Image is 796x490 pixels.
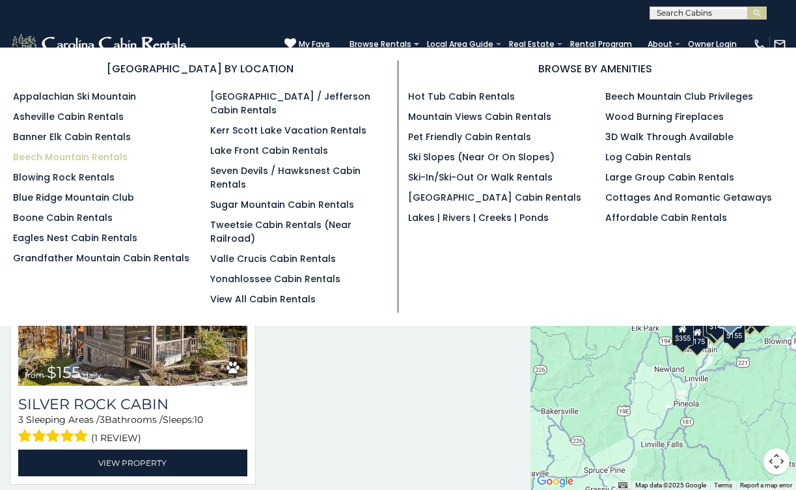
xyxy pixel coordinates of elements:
a: Open this area in Google Maps (opens a new window) [534,473,577,490]
a: Ski-in/Ski-Out or Walk Rentals [408,171,553,184]
a: Hot Tub Cabin Rentals [408,90,515,103]
img: phone-regular-white.png [753,38,766,51]
a: My Favs [284,38,330,51]
a: Local Area Guide [420,35,500,53]
a: View All Cabin Rentals [210,293,316,306]
h3: [GEOGRAPHIC_DATA] BY LOCATION [13,61,388,77]
a: Pet Friendly Cabin Rentals [408,130,531,143]
div: $355 [672,321,694,346]
button: Map camera controls [763,448,789,474]
a: Appalachian Ski Mountain [13,90,136,103]
a: 3D Walk Through Available [605,130,734,143]
a: Sugar Mountain Cabin Rentals [210,198,354,211]
a: Silver Rock Cabin [18,396,247,413]
span: from [25,370,44,380]
a: Boone Cabin Rentals [13,211,113,224]
a: Seven Devils / Hawksnest Cabin Rentals [210,164,361,191]
a: Lakes | Rivers | Creeks | Ponds [408,211,549,224]
a: Mountain Views Cabin Rentals [408,110,551,123]
a: Lake Front Cabin Rentals [210,144,328,157]
a: About [641,35,679,53]
a: Yonahlossee Cabin Rentals [210,272,340,285]
a: Kerr Scott Lake Vacation Rentals [210,124,366,137]
img: mail-regular-white.png [773,38,786,51]
a: [GEOGRAPHIC_DATA] Cabin Rentals [408,191,581,204]
div: $175 [687,324,709,349]
span: 3 [18,414,23,425]
a: Blowing Rock Rentals [13,171,115,184]
button: Keyboard shortcuts [618,481,627,490]
a: Blue Ridge Mountain Club [13,191,134,204]
a: Tweetsie Cabin Rentals (Near Railroad) [210,218,351,245]
span: 10 [194,414,203,425]
span: Map data ©2025 Google [635,482,706,489]
a: Valle Crucis Cabin Rentals [210,252,336,265]
a: Beech Mountain Rentals [13,151,128,164]
h3: BROWSE BY AMENITIES [408,61,784,77]
a: [GEOGRAPHIC_DATA] / Jefferson Cabin Rentals [210,90,370,117]
a: Eagles Nest Cabin Rentals [13,231,137,244]
a: Beech Mountain Club Privileges [605,90,753,103]
span: My Favs [299,38,330,50]
a: View Property [18,450,247,476]
a: Affordable Cabin Rentals [605,211,727,224]
a: Real Estate [502,35,561,53]
a: Log Cabin Rentals [605,151,691,164]
a: Asheville Cabin Rentals [13,110,124,123]
span: daily [83,370,102,380]
span: $155 [47,363,81,382]
a: Large Group Cabin Rentals [605,171,734,184]
a: Ski Slopes (Near or On Slopes) [408,151,555,164]
span: (1 review) [91,429,141,446]
a: Report a map error [740,482,792,489]
a: Grandfather Mountain Cabin Rentals [13,252,189,265]
span: 3 [100,414,105,425]
a: Browse Rentals [343,35,418,53]
div: $155 [723,319,745,343]
a: Terms [714,482,732,489]
a: Owner Login [681,35,743,53]
a: Wood Burning Fireplaces [605,110,724,123]
a: Cottages and Romantic Getaways [605,191,772,204]
div: Sleeping Areas / Bathrooms / Sleeps: [18,413,247,446]
img: White-1-2.png [10,31,190,57]
a: Rental Program [564,35,638,53]
a: Banner Elk Cabin Rentals [13,130,131,143]
img: Google [534,473,577,490]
